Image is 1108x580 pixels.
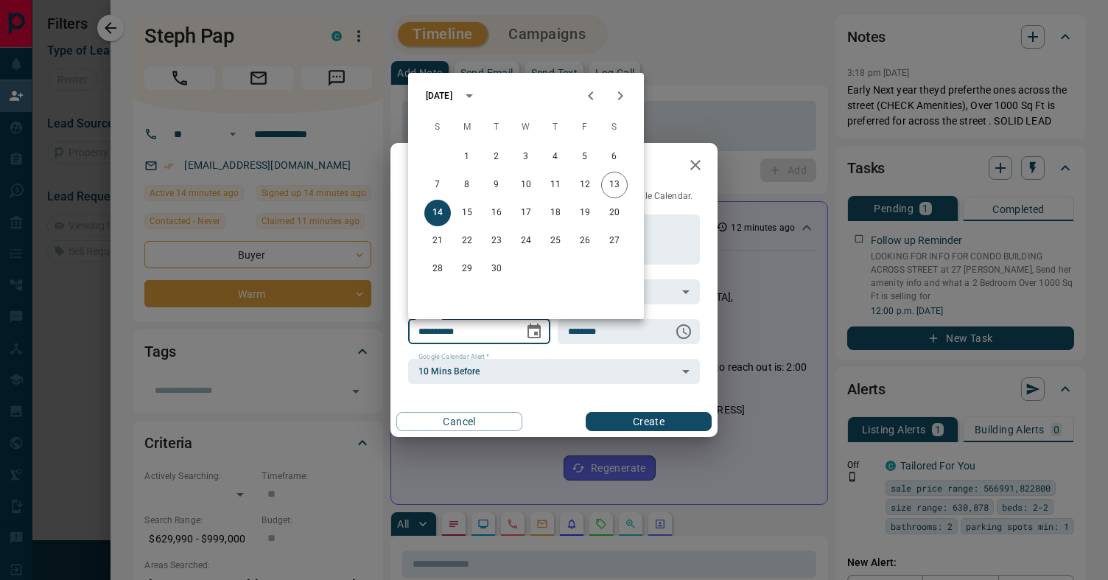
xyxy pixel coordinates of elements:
button: 28 [424,256,451,282]
button: 20 [601,200,628,226]
span: Sunday [424,113,451,142]
button: 16 [483,200,510,226]
button: 2 [483,144,510,170]
button: 21 [424,228,451,254]
button: 17 [513,200,539,226]
button: 25 [542,228,569,254]
span: Tuesday [483,113,510,142]
span: Saturday [601,113,628,142]
button: Choose time, selected time is 6:00 AM [669,317,698,346]
button: 10 [513,172,539,198]
button: 4 [542,144,569,170]
button: 22 [454,228,480,254]
div: [DATE] [426,89,452,102]
button: 6 [601,144,628,170]
button: 24 [513,228,539,254]
button: 26 [572,228,598,254]
button: 8 [454,172,480,198]
button: Cancel [396,412,522,431]
span: Monday [454,113,480,142]
button: 30 [483,256,510,282]
button: 1 [454,144,480,170]
button: 13 [601,172,628,198]
button: 11 [542,172,569,198]
button: calendar view is open, switch to year view [457,83,482,108]
button: 27 [601,228,628,254]
button: Next month [606,81,635,111]
button: 29 [454,256,480,282]
button: 3 [513,144,539,170]
label: Time [568,312,587,322]
span: Friday [572,113,598,142]
button: 5 [572,144,598,170]
button: Choose date, selected date is Sep 14, 2025 [519,317,549,346]
h2: New Task [390,143,491,190]
button: 14 [424,200,451,226]
button: 15 [454,200,480,226]
button: 7 [424,172,451,198]
button: 18 [542,200,569,226]
span: Wednesday [513,113,539,142]
span: Thursday [542,113,569,142]
button: Create [586,412,712,431]
label: Date [418,312,437,322]
button: Previous month [576,81,606,111]
label: Google Calendar Alert [418,352,489,362]
button: 19 [572,200,598,226]
button: 12 [572,172,598,198]
button: 23 [483,228,510,254]
div: 10 Mins Before [408,359,700,384]
button: 9 [483,172,510,198]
